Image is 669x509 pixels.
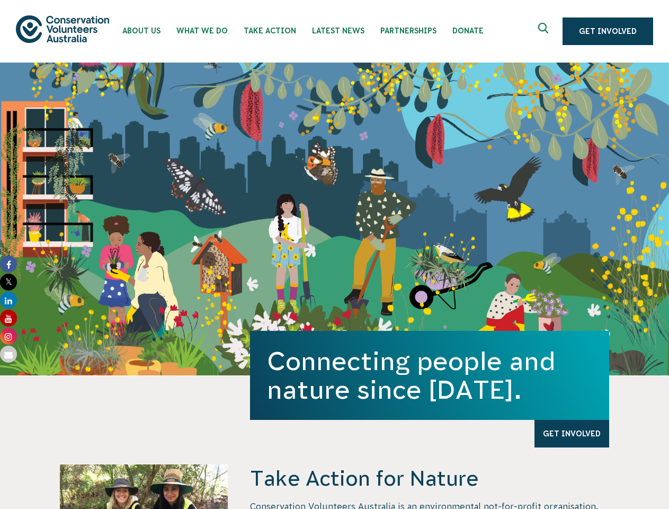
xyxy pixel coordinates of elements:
[267,347,592,404] h1: Connecting people and nature since [DATE].
[122,27,160,35] span: About Us
[250,464,609,492] h4: Take Action for Nature
[534,420,609,447] a: Get Involved
[312,27,364,35] span: Latest News
[532,19,557,44] button: Expand search box Close search box
[563,17,653,45] a: Get Involved
[380,27,436,35] span: Partnerships
[244,27,296,35] span: Take Action
[176,27,228,35] span: What We Do
[16,15,109,42] img: logo.svg
[538,23,551,40] span: Expand search box
[452,27,484,35] span: Donate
